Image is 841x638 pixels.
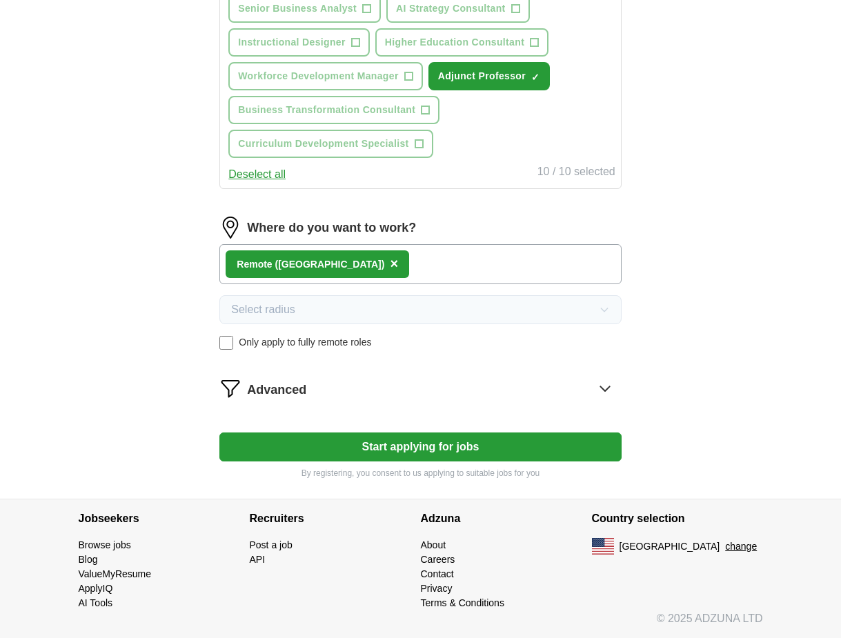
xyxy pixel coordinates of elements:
[531,72,540,83] span: ✓
[68,610,774,638] div: © 2025 ADZUNA LTD
[219,432,621,461] button: Start applying for jobs
[219,467,621,479] p: By registering, you consent to us applying to suitable jobs for you
[228,130,433,158] button: Curriculum Development Specialist
[238,35,346,50] span: Instructional Designer
[385,35,524,50] span: Higher Education Consultant
[250,554,266,565] a: API
[231,301,295,318] span: Select radius
[428,62,550,90] button: Adjunct Professor✓
[228,96,439,124] button: Business Transformation Consultant
[592,499,763,538] h4: Country selection
[438,69,526,83] span: Adjunct Professor
[537,163,615,183] div: 10 / 10 selected
[238,137,408,151] span: Curriculum Development Specialist
[219,217,241,239] img: location.png
[247,381,306,399] span: Advanced
[79,597,113,608] a: AI Tools
[421,583,453,594] a: Privacy
[725,539,757,554] button: change
[375,28,548,57] button: Higher Education Consultant
[396,1,506,16] span: AI Strategy Consultant
[228,166,286,183] button: Deselect all
[219,336,233,350] input: Only apply to fully remote roles
[238,103,415,117] span: Business Transformation Consultant
[228,28,370,57] button: Instructional Designer
[592,538,614,555] img: US flag
[238,69,398,83] span: Workforce Development Manager
[79,568,152,579] a: ValueMyResume
[219,377,241,399] img: filter
[620,539,720,554] span: [GEOGRAPHIC_DATA]
[421,597,504,608] a: Terms & Conditions
[250,539,293,550] a: Post a job
[79,554,98,565] a: Blog
[421,568,454,579] a: Contact
[247,219,416,237] label: Where do you want to work?
[421,554,455,565] a: Careers
[79,539,131,550] a: Browse jobs
[228,62,422,90] button: Workforce Development Manager
[390,254,398,275] button: ×
[238,1,357,16] span: Senior Business Analyst
[390,256,398,271] span: ×
[79,583,113,594] a: ApplyIQ
[421,539,446,550] a: About
[239,335,371,350] span: Only apply to fully remote roles
[237,257,384,272] div: Remote ([GEOGRAPHIC_DATA])
[219,295,621,324] button: Select radius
